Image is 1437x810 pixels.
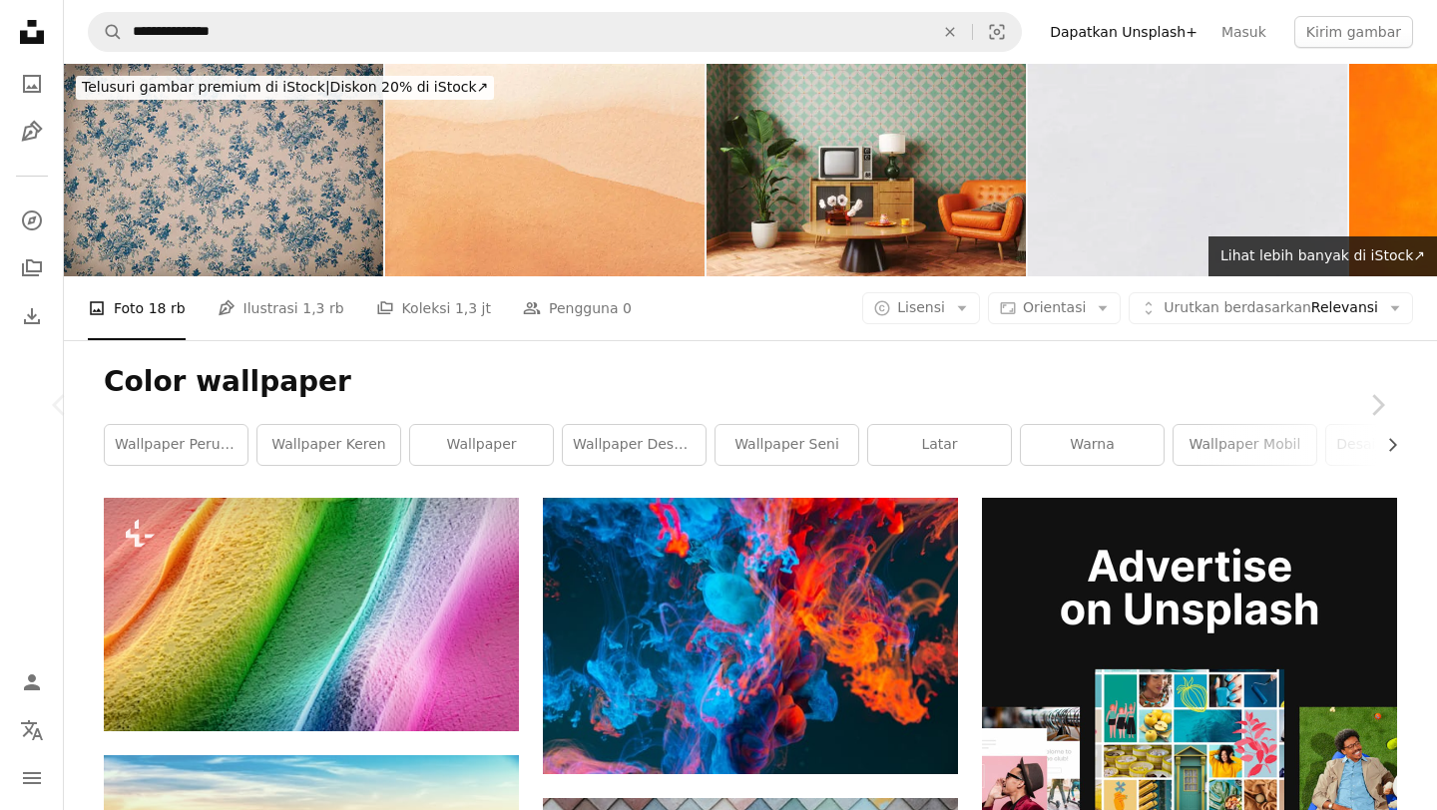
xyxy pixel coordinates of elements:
[12,710,52,750] button: Bahasa
[12,296,52,336] a: Riwayat Pengunduhan
[12,248,52,288] a: Koleksi
[257,425,400,465] a: wallpaper keren
[862,292,980,324] button: Lisensi
[76,76,494,100] div: Diskon 20% di iStock ↗
[302,297,343,319] span: 1,3 rb
[868,425,1011,465] a: latar
[455,297,491,319] span: 1,3 jt
[12,112,52,152] a: Ilustrasi
[88,12,1022,52] form: Temuka visual di seluruh situs
[1023,299,1086,315] span: Orientasi
[64,64,506,112] a: Telusuri gambar premium di iStock|Diskon 20% di iStock↗
[543,626,958,644] a: asap biru dan oranye
[1220,247,1425,263] span: Lihat lebih banyak di iStock ↗
[897,299,945,315] span: Lisensi
[973,13,1021,51] button: Pencarian visual
[105,425,247,465] a: wallpaper perusahaan
[523,276,632,340] a: Pengguna 0
[385,64,705,276] img: Latar belakang seni abstrak warna oranye dan karang. Lukisan cat air di atas kanvas.
[104,364,1397,400] h1: Color wallpaper
[1164,298,1378,318] span: Relevansi
[543,498,958,774] img: asap biru dan oranye
[12,64,52,104] a: Foto
[218,276,344,340] a: Ilustrasi 1,3 rb
[410,425,553,465] a: Wallpaper
[707,64,1026,276] img: 1970s Style Retro Home Interior
[12,201,52,240] a: Jelajahi
[12,758,52,798] button: Menu
[1174,425,1316,465] a: wallpaper mobil
[376,276,491,340] a: Koleksi 1,3 jt
[64,64,383,276] img: Turnsberry Toile Medium Antik Fabric
[1021,425,1164,465] a: warna
[1028,64,1347,276] img: Paper texture.
[104,606,519,623] a: Close-up handuk berwarna pelangi
[1294,16,1413,48] button: Kirim gambar
[623,297,632,319] span: 0
[12,662,52,702] a: Masuk/Daftar
[1317,309,1437,501] a: Berikutnya
[928,13,972,51] button: Hapus
[1208,236,1437,276] a: Lihat lebih banyak di iStock↗
[1164,299,1311,315] span: Urutkan berdasarkan
[988,292,1121,324] button: Orientasi
[82,79,330,95] span: Telusuri gambar premium di iStock |
[1209,16,1278,48] a: Masuk
[89,13,123,51] button: Pencarian di Unsplash
[1038,16,1209,48] a: Dapatkan Unsplash+
[104,498,519,731] img: Close-up handuk berwarna pelangi
[1129,292,1413,324] button: Urutkan berdasarkanRelevansi
[563,425,706,465] a: wallpaper desktop
[716,425,858,465] a: wallpaper seni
